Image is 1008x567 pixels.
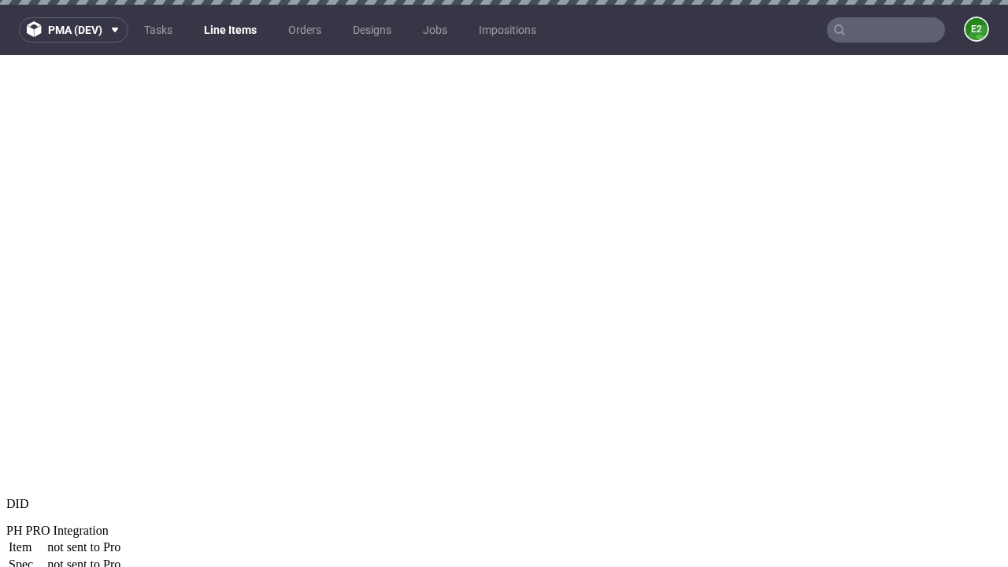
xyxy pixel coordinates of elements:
div: PH PRO Integration [6,469,1002,483]
td: Item [8,484,45,500]
a: Impositions [469,17,546,43]
span: DID [6,442,28,455]
a: Orders [279,17,331,43]
a: Line Items [195,17,266,43]
button: pma (dev) [19,17,128,43]
td: not sent to Pro [46,484,121,500]
figcaption: e2 [965,18,988,40]
td: Spec [8,502,45,517]
a: Jobs [413,17,457,43]
td: not sent to Pro [46,502,121,517]
a: Designs [343,17,401,43]
a: Tasks [135,17,182,43]
span: pma (dev) [48,24,102,35]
